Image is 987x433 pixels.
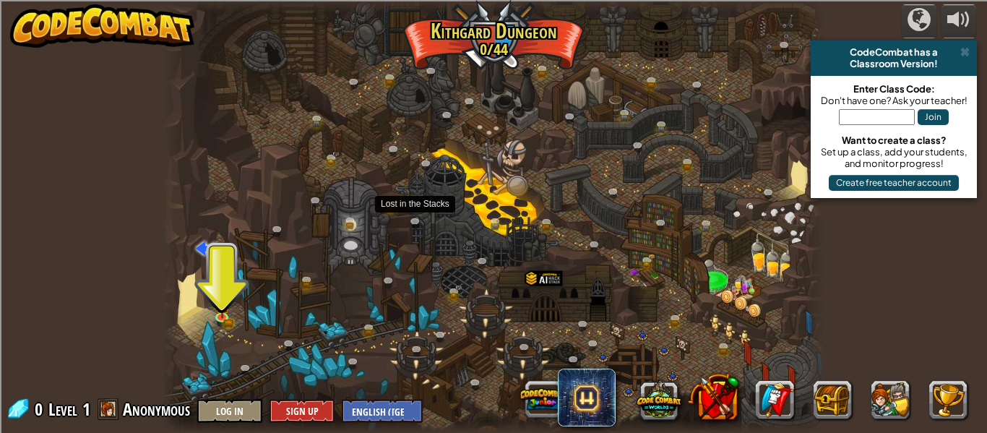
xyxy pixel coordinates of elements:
[455,286,462,291] img: portrait.png
[648,254,655,259] img: portrait.png
[918,109,949,125] button: Join
[829,175,959,191] button: Create free teacher account
[818,134,970,146] div: Want to create a class?
[818,83,970,95] div: Enter Class Code:
[10,4,195,48] img: CodeCombat - Learn how to code by playing a game
[818,146,970,169] div: Set up a class, add your students, and monitor progress!
[217,303,226,309] img: portrait.png
[816,46,971,58] div: CodeCombat has a
[215,293,230,319] img: level-banner-unlock.png
[333,151,340,156] img: portrait.png
[818,95,970,106] div: Don't have one? Ask your teacher!
[816,58,971,69] div: Classroom Version!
